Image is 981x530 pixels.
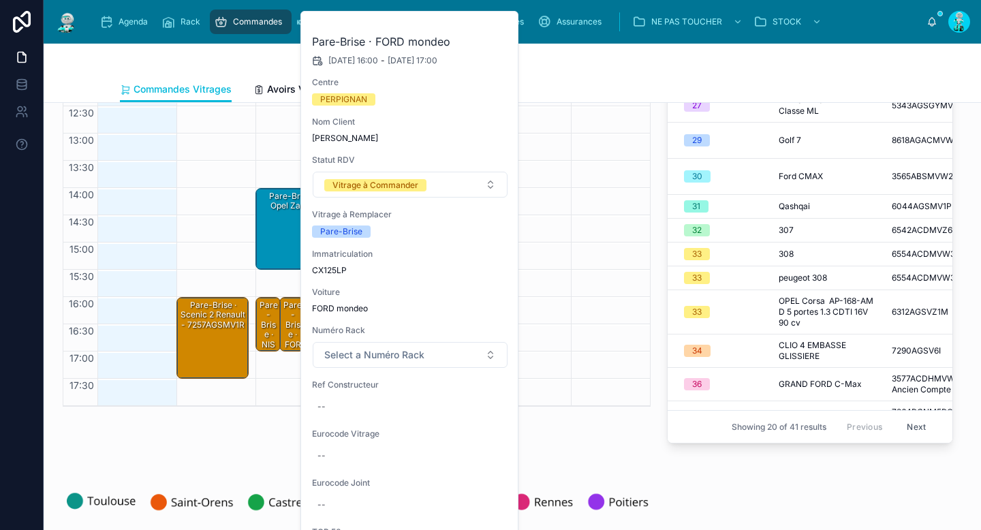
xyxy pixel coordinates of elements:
span: Commandes Vitrages [134,82,232,96]
div: Pare-Brise · FORD mondeo [280,298,304,351]
span: Centre [312,77,508,88]
a: 27 [684,99,762,112]
a: 33 [684,272,762,284]
span: 16:30 [65,325,97,337]
span: peugeot 308 [779,272,827,283]
a: peugeot 308 [779,272,875,283]
span: 3565ABSMVW2P [892,171,959,182]
span: 13:00 [65,134,97,146]
a: 32 [684,224,762,236]
div: 33 [692,248,702,260]
a: 29 [684,134,762,146]
div: Pare-Brise · scenic 2 renault - 7257AGSMV1R [177,298,248,378]
button: Next [897,416,935,437]
a: SAV techniciens [292,10,386,34]
span: Rack [181,16,200,27]
span: Voiture [312,287,508,298]
a: 34 [684,345,762,357]
a: Avoirs Vitrages [253,77,337,104]
span: Immatriculation [312,249,508,260]
a: 33 [684,306,762,318]
a: 36 [684,378,762,390]
div: Pare-Brise · scenic 2 renault - 7257AGSMV1R [179,299,247,331]
span: 6554ACDMVW3B [892,272,961,283]
span: 14:00 [65,189,97,200]
a: 308 [779,249,875,260]
span: 6044AGSMV1P [892,201,952,212]
span: 5343AGSGYMVZ1C [892,100,968,111]
div: Pare-Brise · opel zafira [256,189,327,269]
span: 12:30 [65,107,97,119]
span: 15:00 [66,243,97,255]
a: 30 [684,170,762,183]
span: 308 [779,249,794,260]
div: 32 [692,224,702,236]
span: Ford CMAX [779,171,823,182]
div: Pare-Brise [320,225,362,238]
span: Agenda [119,16,148,27]
span: Vitrage à Remplacer [312,209,508,220]
span: 16:00 [65,298,97,309]
a: 33 [684,248,762,260]
div: 29 [692,134,702,146]
div: -- [317,401,326,412]
span: 13:30 [65,161,97,173]
span: 6312AGSVZ1M [892,307,948,317]
span: 8618AGACMVWZ2P [892,135,969,146]
a: Golf 7 [779,135,875,146]
span: Statut RDV [312,155,508,166]
a: CLIO 4 EMBASSE GLISSIERE [779,340,875,362]
div: 33 [692,306,702,318]
span: Ref Constructeur [312,379,508,390]
h2: Pare-Brise · FORD mondeo [312,33,508,50]
span: [DATE] 17:00 [388,55,437,66]
span: Qashqai [779,201,810,212]
a: Rack [157,10,210,34]
span: GRAND FORD C-Max [779,379,862,390]
a: Parrainages [454,10,533,34]
span: Select a Numéro Rack [324,348,424,362]
span: 17:30 [66,379,97,391]
a: Qashqai [779,201,875,212]
span: 307 [779,225,794,236]
img: App logo [54,11,79,33]
div: Pare-Brise · FORD mondeo [282,299,303,380]
div: 34 [692,345,702,357]
span: [PERSON_NAME] [312,133,508,144]
a: 31 [684,200,762,213]
a: MERCEDES-BENZ Classe ML [779,95,875,116]
div: Pare-Brise · NISSAN X-Trail EM-797-ZG (T32) 1.6 dCi 16V Xtronic CVT 2WD S&S 130 cv Boîte auto [256,298,280,351]
div: 27 [692,99,702,112]
a: Commandes [210,10,292,34]
span: - [381,55,385,66]
span: Avoirs Vitrages [267,82,337,96]
a: GRAND FORD C-Max [779,379,875,390]
span: Numéro Rack [312,325,508,336]
span: Golf 7 [779,135,801,146]
span: 15:30 [66,270,97,282]
a: OPEL Corsa AP-168-AM D 5 portes 1.3 CDTI 16V 90 cv [779,296,875,328]
div: 36 [692,378,702,390]
span: 6554ACDMVW3B [892,249,961,260]
span: [DATE] 16:00 [328,55,378,66]
a: Assurances [533,10,611,34]
span: Assurances [557,16,602,27]
span: Nom Client [312,116,508,127]
span: 6542ACDMVZ6P [892,225,958,236]
span: 14:30 [65,216,97,228]
a: Commandes Vitrages [120,77,232,103]
span: FORD mondeo [312,303,508,314]
div: 30 [692,170,702,183]
a: Ford CMAX [779,171,875,182]
a: 307 [779,225,875,236]
a: NE PAS TOUCHER [628,10,749,34]
a: Cadeaux [386,10,454,34]
span: 17:00 [66,352,97,364]
span: CX125LP [312,265,508,276]
span: Commandes [233,16,282,27]
a: Agenda [95,10,157,34]
span: Showing 20 of 41 results [732,421,826,432]
a: STOCK [749,10,828,34]
button: Select Button [313,172,508,198]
